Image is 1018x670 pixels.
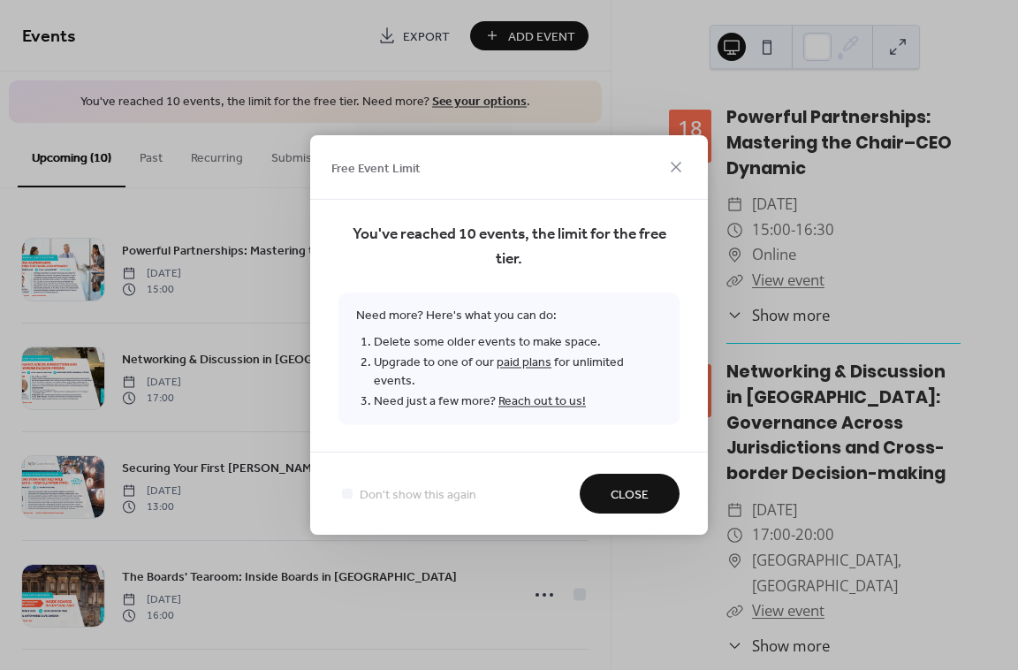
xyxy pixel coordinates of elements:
span: Free Event Limit [331,159,421,178]
span: You've reached 10 events, the limit for the free tier. [338,223,680,272]
button: Close [580,474,680,514]
span: Close [611,486,649,505]
li: Upgrade to one of our for unlimited events. [374,353,662,392]
li: Need just a few more? [374,392,662,412]
span: Need more? Here's what you can do: [338,293,680,425]
li: Delete some older events to make space. [374,332,662,353]
a: paid plans [497,351,551,375]
span: Don't show this again [360,486,476,505]
a: Reach out to us! [498,390,586,414]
